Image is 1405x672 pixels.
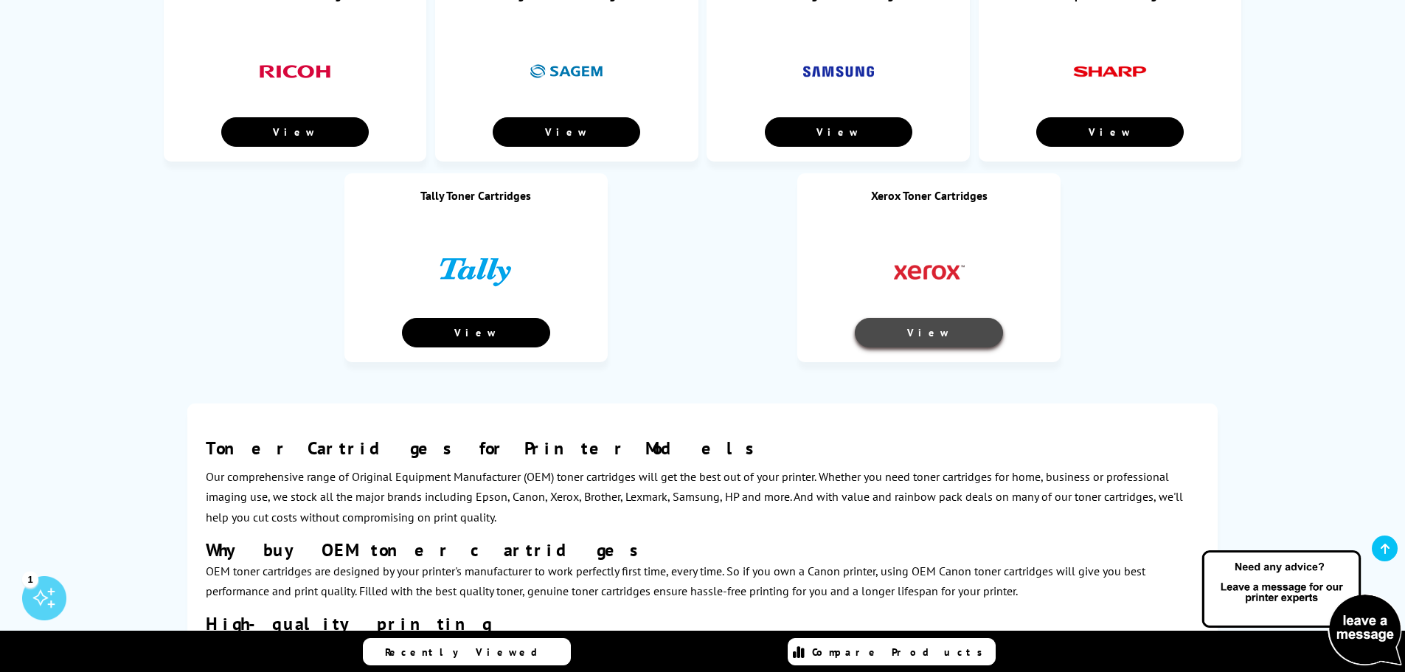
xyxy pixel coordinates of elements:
[765,117,912,147] a: View
[1036,117,1184,147] a: View
[1073,35,1147,108] img: Sharp Toner Cartridges
[892,235,966,309] img: Xerox Toner Cartridges
[530,35,603,108] img: Sagem Toner Cartridges
[1198,548,1405,669] img: Open Live Chat window
[871,188,988,203] a: Xerox Toner Cartridges
[812,645,991,659] span: Compare Products
[439,235,513,309] img: Tally Toner Cartridges
[402,318,549,347] a: View
[22,571,38,587] div: 1
[206,437,1199,460] h2: Toner Cartridges for Printer Models
[206,561,1199,601] p: OEM toner cartridges are designed by your printer's manufacturer to work perfectly first time, ev...
[802,35,875,108] img: Samsung Toner Cartridges
[385,645,552,659] span: Recently Viewed
[493,117,640,147] a: View
[221,117,369,147] a: View
[258,35,332,108] img: Ricoh Toner Cartridges
[855,318,1002,347] a: View
[363,638,571,665] a: Recently Viewed
[420,188,531,203] a: Tally Toner Cartridges
[206,538,1199,561] h3: Why buy OEM toner cartridges
[788,638,996,665] a: Compare Products
[206,467,1199,527] p: Our comprehensive range of Original Equipment Manufacturer (OEM) toner cartridges will get the be...
[206,612,1199,635] h3: High-quality printing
